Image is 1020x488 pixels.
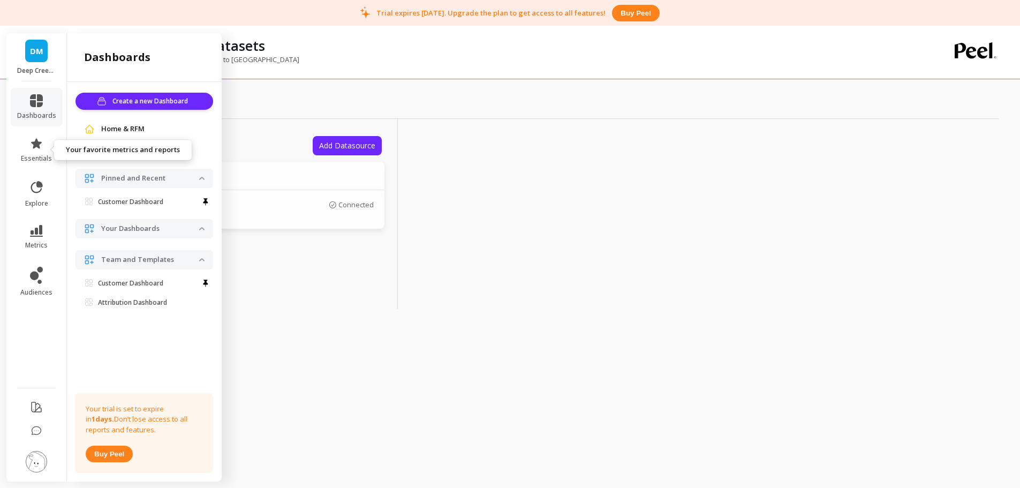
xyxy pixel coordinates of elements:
[101,148,170,159] span: View all dashboards
[98,298,167,307] p: Attribution Dashboard
[17,66,56,75] p: Deep Creek Mushrooms
[101,223,199,234] p: Your Dashboards
[86,446,133,462] button: Buy peel
[84,254,95,265] img: navigation item icon
[84,223,95,234] img: navigation item icon
[338,200,374,209] p: Connected
[84,124,95,134] img: navigation item icon
[199,258,205,261] img: down caret icon
[84,50,150,65] h2: dashboards
[86,404,202,436] p: Your trial is set to expire in Don’t lose access to all reports and features.
[75,93,213,110] button: Create a new Dashboard
[98,279,163,288] p: Customer Dashboard
[199,227,205,230] img: down caret icon
[84,148,95,159] img: navigation item icon
[26,451,47,472] img: profile picture
[84,173,95,184] img: navigation item icon
[101,124,145,134] span: Home & RFM
[612,5,659,21] button: Buy peel
[313,136,382,155] button: Add Datasource
[21,154,52,163] span: essentials
[101,173,199,184] p: Pinned and Recent
[101,148,205,159] a: View all dashboards
[101,254,199,265] p: Team and Templates
[17,111,56,120] span: dashboards
[112,96,191,107] span: Create a new Dashboard
[92,414,114,424] strong: 1 days.
[25,241,48,250] span: metrics
[98,198,163,206] p: Customer Dashboard
[30,45,43,57] span: DM
[199,177,205,180] img: down caret icon
[376,8,606,18] p: Trial expires [DATE]. Upgrade the plan to get access to all features!
[25,199,48,208] span: explore
[20,288,52,297] span: audiences
[319,140,375,151] span: Add Datasource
